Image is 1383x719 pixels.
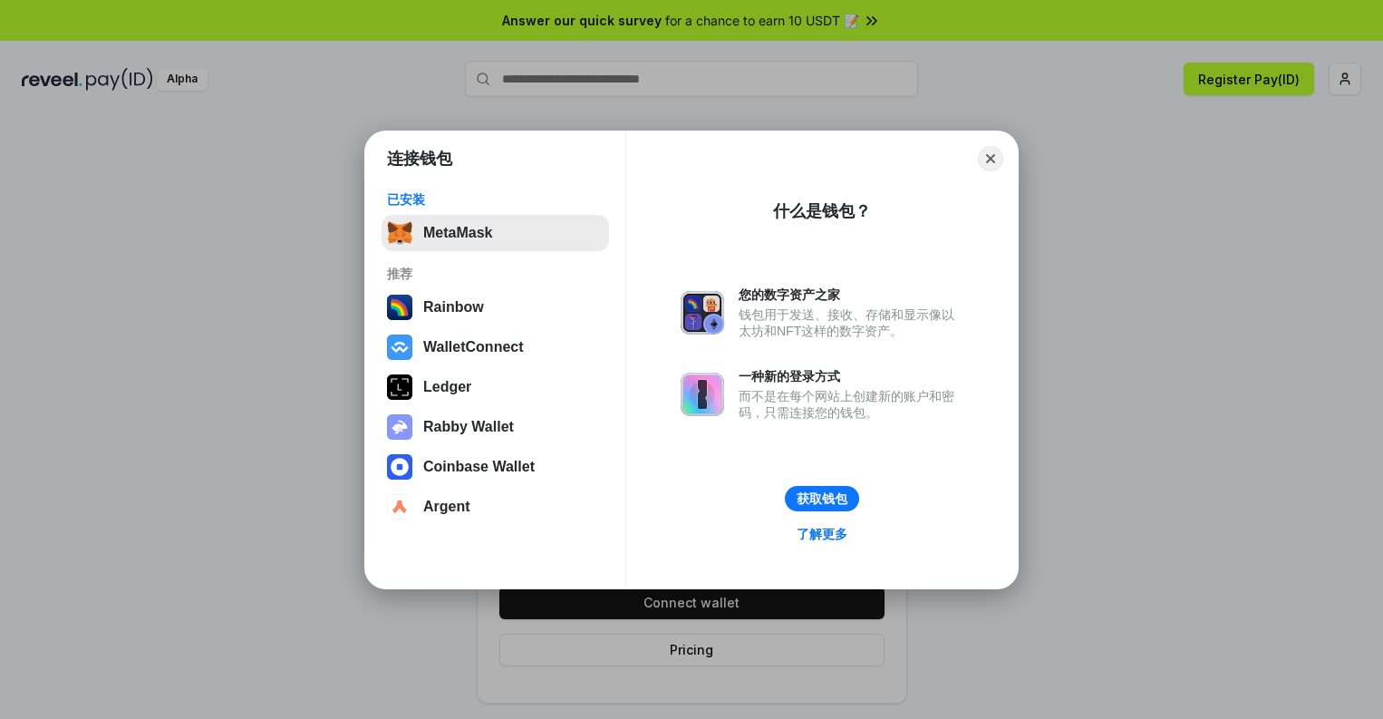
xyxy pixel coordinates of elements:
img: svg+xml,%3Csvg%20width%3D%2228%22%20height%3D%2228%22%20viewBox%3D%220%200%2028%2028%22%20fill%3D... [387,454,412,480]
div: 已安装 [387,191,604,208]
button: Close [978,146,1003,171]
img: svg+xml,%3Csvg%20xmlns%3D%22http%3A%2F%2Fwww.w3.org%2F2000%2Fsvg%22%20width%3D%2228%22%20height%3... [387,374,412,400]
div: 什么是钱包？ [773,200,871,222]
img: svg+xml,%3Csvg%20width%3D%2228%22%20height%3D%2228%22%20viewBox%3D%220%200%2028%2028%22%20fill%3D... [387,494,412,520]
button: Rabby Wallet [382,409,609,445]
button: 获取钱包 [785,486,859,511]
div: Ledger [423,379,471,395]
img: svg+xml,%3Csvg%20xmlns%3D%22http%3A%2F%2Fwww.w3.org%2F2000%2Fsvg%22%20fill%3D%22none%22%20viewBox... [387,414,412,440]
div: 了解更多 [797,526,847,542]
button: Coinbase Wallet [382,449,609,485]
div: Argent [423,499,470,515]
div: 获取钱包 [797,491,847,507]
div: Rainbow [423,299,484,316]
div: WalletConnect [423,339,524,355]
button: Argent [382,489,609,525]
img: svg+xml,%3Csvg%20fill%3D%22none%22%20height%3D%2233%22%20viewBox%3D%220%200%2035%2033%22%20width%... [387,220,412,246]
div: 推荐 [387,266,604,282]
div: 您的数字资产之家 [739,287,963,303]
button: WalletConnect [382,329,609,365]
button: Rainbow [382,289,609,325]
div: Rabby Wallet [423,419,514,435]
button: MetaMask [382,215,609,251]
img: svg+xml,%3Csvg%20xmlns%3D%22http%3A%2F%2Fwww.w3.org%2F2000%2Fsvg%22%20fill%3D%22none%22%20viewBox... [681,291,724,335]
div: MetaMask [423,225,492,241]
div: 钱包用于发送、接收、存储和显示像以太坊和NFT这样的数字资产。 [739,306,963,339]
h1: 连接钱包 [387,148,452,170]
button: Ledger [382,369,609,405]
div: Coinbase Wallet [423,459,535,475]
div: 而不是在每个网站上创建新的账户和密码，只需连接您的钱包。 [739,388,963,421]
img: svg+xml,%3Csvg%20xmlns%3D%22http%3A%2F%2Fwww.w3.org%2F2000%2Fsvg%22%20fill%3D%22none%22%20viewBox... [681,373,724,416]
div: 一种新的登录方式 [739,368,963,384]
img: svg+xml,%3Csvg%20width%3D%2228%22%20height%3D%2228%22%20viewBox%3D%220%200%2028%2028%22%20fill%3D... [387,335,412,360]
a: 了解更多 [786,522,858,546]
img: svg+xml,%3Csvg%20width%3D%22120%22%20height%3D%22120%22%20viewBox%3D%220%200%20120%20120%22%20fil... [387,295,412,320]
